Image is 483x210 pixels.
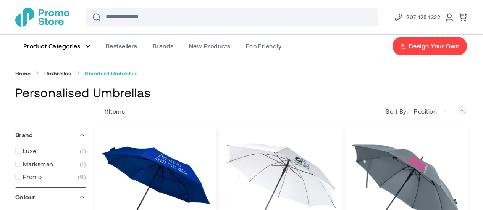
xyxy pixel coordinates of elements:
[414,107,437,115] span: Position
[458,106,468,116] a: Set Descending Direction
[15,8,69,27] img: Promotional Merchandise
[23,160,53,168] span: Marksman
[85,70,138,77] strong: Standard Umbrellas
[78,173,86,181] span: 9
[386,107,410,115] label: Sort By
[15,70,31,77] a: Home
[15,173,86,181] a: Promo 9
[181,35,238,58] a: New Products
[23,147,37,155] span: Luxe
[106,42,137,50] span: Bestsellers
[15,147,86,155] a: Luxe 1
[16,35,98,58] a: Product Categories
[409,42,459,50] span: Design Your Own
[15,8,69,27] a: store logo
[23,42,81,50] span: Product Categories
[23,173,42,181] span: Promo
[98,35,145,58] a: Bestsellers
[15,84,468,101] h1: Personalised Umbrellas
[44,70,71,77] a: Umbrellas
[189,42,231,50] span: New Products
[145,35,181,58] a: Brands
[406,13,440,22] span: 207 125 1322
[87,8,106,26] button: Search
[153,42,174,50] span: Brands
[392,37,467,56] a: Design Your Own
[15,125,86,144] div: Brand
[238,35,289,58] a: Eco Friendly
[105,107,109,115] span: 11
[15,160,86,168] a: Marksman 1
[80,147,86,155] span: 1
[410,104,452,119] span: Position
[15,188,86,207] div: Colour
[246,42,282,50] span: Eco Friendly
[80,160,86,168] span: 1
[95,107,125,115] p: Items
[394,13,440,22] a: Phone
